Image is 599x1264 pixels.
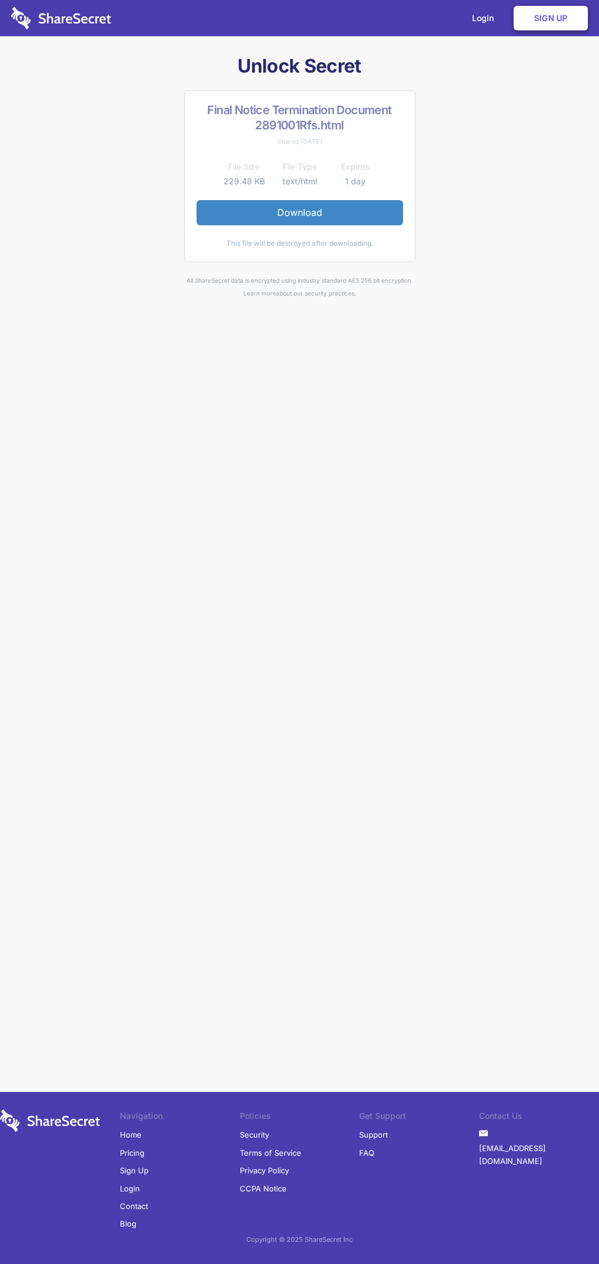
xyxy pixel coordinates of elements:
[272,174,328,188] td: text/html
[120,1144,144,1162] a: Pricing
[240,1180,287,1197] a: CCPA Notice
[11,7,111,29] img: logo-wordmark-white-trans-d4663122ce5f474addd5e946df7df03e33cb6a1c49d2221995e7729f52c070b2.svg
[120,1110,240,1126] li: Navigation
[479,1110,599,1126] li: Contact Us
[359,1144,374,1162] a: FAQ
[359,1110,479,1126] li: Get Support
[243,290,276,297] a: Learn more
[328,160,383,174] th: Expires
[120,1197,148,1215] a: Contact
[240,1162,289,1179] a: Privacy Policy
[328,174,383,188] td: 1 day
[197,200,403,225] a: Download
[240,1144,301,1162] a: Terms of Service
[197,102,403,133] h2: Final Notice Termination Document 2891001Rfs.html
[120,1180,140,1197] a: Login
[272,160,328,174] th: File Type
[197,135,403,148] div: Shared [DATE]
[216,174,272,188] td: 229.48 KB
[120,1162,149,1179] a: Sign Up
[120,1215,136,1232] a: Blog
[240,1110,360,1126] li: Policies
[359,1126,388,1143] a: Support
[240,1126,269,1143] a: Security
[514,6,588,30] a: Sign Up
[479,1139,599,1170] a: [EMAIL_ADDRESS][DOMAIN_NAME]
[120,1126,142,1143] a: Home
[216,160,272,174] th: File Size
[197,237,403,250] div: This file will be destroyed after downloading.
